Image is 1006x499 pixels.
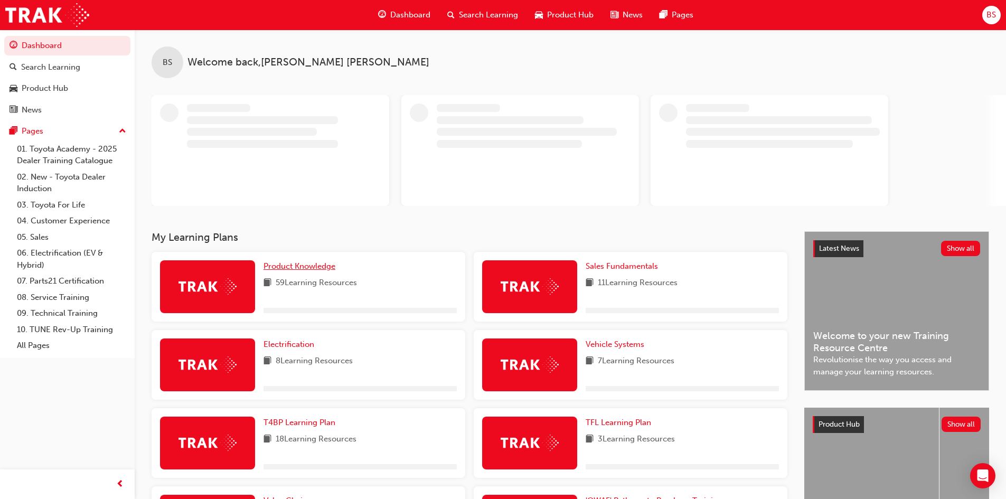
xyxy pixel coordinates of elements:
[819,420,860,429] span: Product Hub
[13,245,130,273] a: 06. Electrification (EV & Hybrid)
[13,337,130,354] a: All Pages
[459,9,518,21] span: Search Learning
[986,9,996,21] span: BS
[501,435,559,451] img: Trak
[13,229,130,246] a: 05. Sales
[178,278,237,295] img: Trak
[4,121,130,141] button: Pages
[119,125,126,138] span: up-icon
[586,260,662,272] a: Sales Fundamentals
[13,197,130,213] a: 03. Toyota For Life
[598,277,678,290] span: 11 Learning Resources
[501,356,559,373] img: Trak
[804,231,989,391] a: Latest NewsShow allWelcome to your new Training Resource CentreRevolutionise the way you access a...
[13,141,130,169] a: 01. Toyota Academy - 2025 Dealer Training Catalogue
[547,9,594,21] span: Product Hub
[4,36,130,55] a: Dashboard
[152,231,787,243] h3: My Learning Plans
[819,244,859,253] span: Latest News
[586,417,655,429] a: TFL Learning Plan
[22,82,68,95] div: Product Hub
[598,433,675,446] span: 3 Learning Resources
[264,417,340,429] a: T4BP Learning Plan
[264,260,340,272] a: Product Knowledge
[813,330,980,354] span: Welcome to your new Training Resource Centre
[672,9,693,21] span: Pages
[651,4,702,26] a: pages-iconPages
[4,100,130,120] a: News
[264,277,271,290] span: book-icon
[439,4,526,26] a: search-iconSearch Learning
[623,9,643,21] span: News
[526,4,602,26] a: car-iconProduct Hub
[535,8,543,22] span: car-icon
[10,127,17,136] span: pages-icon
[602,4,651,26] a: news-iconNews
[586,340,644,349] span: Vehicle Systems
[187,57,429,69] span: Welcome back , [PERSON_NAME] [PERSON_NAME]
[370,4,439,26] a: guage-iconDashboard
[4,58,130,77] a: Search Learning
[264,261,335,271] span: Product Knowledge
[21,61,80,73] div: Search Learning
[4,34,130,121] button: DashboardSearch LearningProduct HubNews
[163,57,172,69] span: BS
[178,435,237,451] img: Trak
[942,417,981,432] button: Show all
[390,9,430,21] span: Dashboard
[586,355,594,368] span: book-icon
[13,322,130,338] a: 10. TUNE Rev-Up Training
[941,241,981,256] button: Show all
[264,418,335,427] span: T4BP Learning Plan
[501,278,559,295] img: Trak
[276,433,356,446] span: 18 Learning Resources
[264,355,271,368] span: book-icon
[13,213,130,229] a: 04. Customer Experience
[970,463,995,488] div: Open Intercom Messenger
[264,433,271,446] span: book-icon
[13,169,130,197] a: 02. New - Toyota Dealer Induction
[13,305,130,322] a: 09. Technical Training
[610,8,618,22] span: news-icon
[813,416,981,433] a: Product HubShow all
[586,277,594,290] span: book-icon
[598,355,674,368] span: 7 Learning Resources
[813,240,980,257] a: Latest NewsShow all
[276,277,357,290] span: 59 Learning Resources
[264,338,318,351] a: Electrification
[982,6,1001,24] button: BS
[447,8,455,22] span: search-icon
[10,106,17,115] span: news-icon
[813,354,980,378] span: Revolutionise the way you access and manage your learning resources.
[276,355,353,368] span: 8 Learning Resources
[4,79,130,98] a: Product Hub
[586,433,594,446] span: book-icon
[13,273,130,289] a: 07. Parts21 Certification
[660,8,667,22] span: pages-icon
[10,41,17,51] span: guage-icon
[10,84,17,93] span: car-icon
[586,418,651,427] span: TFL Learning Plan
[586,261,658,271] span: Sales Fundamentals
[22,104,42,116] div: News
[586,338,648,351] a: Vehicle Systems
[178,356,237,373] img: Trak
[22,125,43,137] div: Pages
[264,340,314,349] span: Electrification
[13,289,130,306] a: 08. Service Training
[378,8,386,22] span: guage-icon
[10,63,17,72] span: search-icon
[116,478,124,491] span: prev-icon
[5,3,89,27] img: Trak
